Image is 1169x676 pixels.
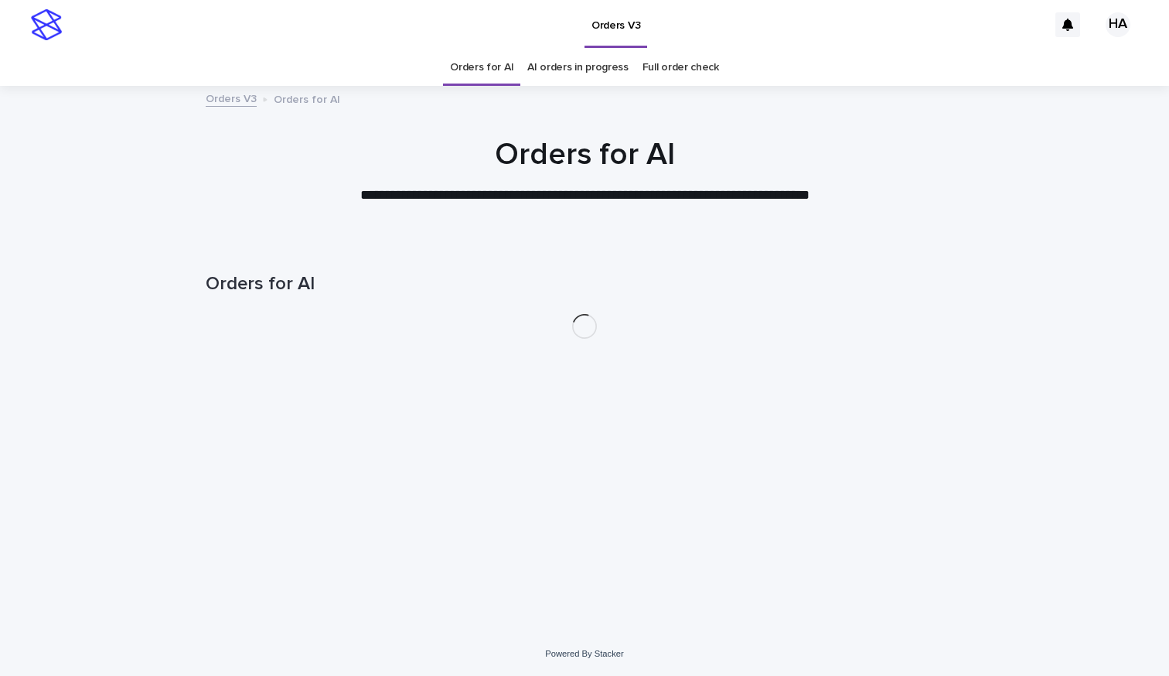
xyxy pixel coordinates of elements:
p: Orders for AI [274,90,340,107]
img: stacker-logo-s-only.png [31,9,62,40]
h1: Orders for AI [206,273,963,295]
a: AI orders in progress [527,50,629,86]
a: Powered By Stacker [545,649,623,658]
a: Orders for AI [450,50,513,86]
a: Orders V3 [206,89,257,107]
h1: Orders for AI [206,136,963,173]
a: Full order check [642,50,719,86]
div: HA [1106,12,1130,37]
